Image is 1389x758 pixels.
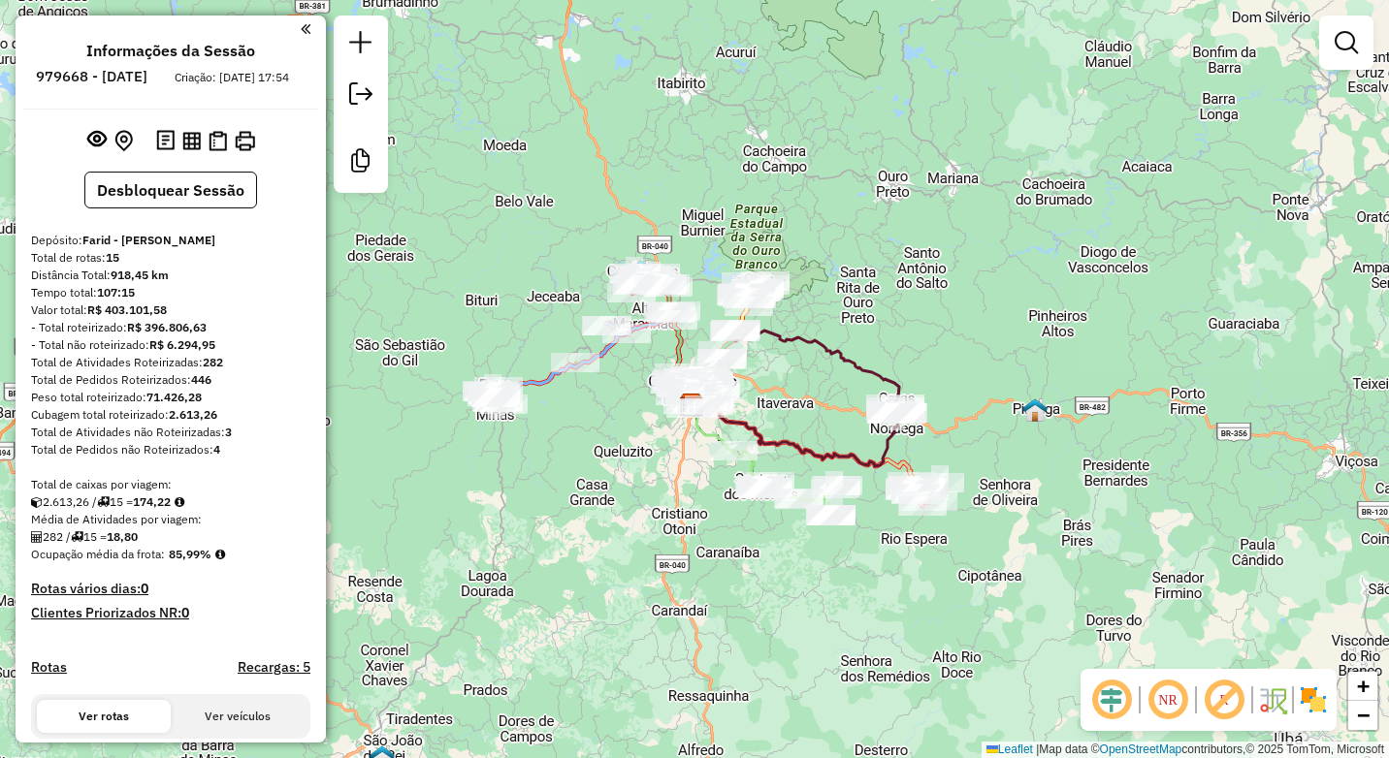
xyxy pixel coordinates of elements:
[613,275,662,295] div: Atividade não roteirizada - MARIA GORETE
[31,249,310,267] div: Total de rotas:
[86,42,255,60] h4: Informações da Sessão
[71,531,83,543] i: Total de rotas
[31,581,310,597] h4: Rotas vários dias:
[31,301,310,319] div: Valor total:
[1348,701,1377,730] a: Zoom out
[84,172,257,208] button: Desbloquear Sessão
[97,285,135,300] strong: 107:15
[469,384,518,403] div: Atividade não roteirizada - SUPERMERCADO OLIVEIR
[301,17,310,40] a: Clique aqui para minimizar o painel
[31,493,310,511] div: 2.613,26 / 15 =
[203,355,223,369] strong: 282
[341,142,380,185] a: Criar modelo
[169,547,211,561] strong: 85,99%
[341,23,380,67] a: Nova sessão e pesquisa
[149,337,215,352] strong: R$ 6.294,95
[167,69,297,86] div: Criação: [DATE] 17:54
[31,319,310,336] div: - Total roteirizado:
[127,320,207,334] strong: R$ 396.806,63
[1145,677,1191,723] span: Ocultar NR
[679,393,704,418] img: Farid - Conselheiro Lafaiete
[82,233,215,247] strong: Farid - [PERSON_NAME]
[982,742,1389,758] div: Map data © contributors,© 2025 TomTom, Microsoft
[205,127,231,155] button: Visualizar Romaneio
[238,659,310,676] h4: Recargas: 5
[31,406,310,424] div: Cubagem total roteirizado:
[152,126,178,156] button: Logs desbloquear sessão
[83,125,111,156] button: Exibir sessão original
[1357,703,1370,727] span: −
[31,284,310,301] div: Tempo total:
[31,267,310,284] div: Distância Total:
[1022,397,1048,423] img: RESIDENTE PIRANGA
[31,511,310,528] div: Média de Atividades por viagem:
[107,529,138,544] strong: 18,80
[1348,672,1377,701] a: Zoom in
[1257,684,1288,715] img: Fluxo de ruas
[111,268,169,282] strong: 918,45 km
[175,496,184,508] i: Meta Caixas/viagem: 1,00 Diferença: 173,22
[146,390,202,404] strong: 71.426,28
[1357,674,1370,698] span: +
[37,700,171,733] button: Ver rotas
[31,371,310,389] div: Total de Pedidos Roteirizados:
[36,68,147,85] h6: 979668 - [DATE]
[178,127,205,153] button: Visualizar relatório de Roteirização
[87,302,167,317] strong: R$ 403.101,58
[31,389,310,406] div: Peso total roteirizado:
[31,441,310,458] div: Total de Pedidos não Roteirizados:
[213,442,220,457] strong: 4
[31,528,310,546] div: 282 / 15 =
[986,742,1033,756] a: Leaflet
[1100,742,1182,756] a: OpenStreetMap
[181,604,189,621] strong: 0
[225,425,232,439] strong: 3
[215,549,225,560] em: Média calculada utilizando a maior ocupação (%Peso ou %Cubagem) de cada rota da sessão. Rotas cro...
[341,75,380,118] a: Exportar sessão
[31,336,310,354] div: - Total não roteirizado:
[1036,742,1039,756] span: |
[31,476,310,493] div: Total de caixas por viagem:
[191,372,211,387] strong: 446
[111,126,137,156] button: Centralizar mapa no depósito ou ponto de apoio
[31,531,43,543] i: Total de Atividades
[31,354,310,371] div: Total de Atividades Roteirizadas:
[133,494,171,509] strong: 174,22
[231,127,259,155] button: Imprimir Rotas
[1327,23,1366,62] a: Exibir filtros
[106,250,119,265] strong: 15
[1298,684,1329,715] img: Exibir/Ocultar setores
[31,232,310,249] div: Depósito:
[141,580,148,597] strong: 0
[171,700,305,733] button: Ver veículos
[1201,677,1247,723] span: Exibir rótulo
[31,496,43,508] i: Cubagem total roteirizado
[471,388,520,407] div: Atividade não roteirizada - SUPERMERCADO RODRIGU
[31,659,67,676] a: Rotas
[31,605,310,621] h4: Clientes Priorizados NR:
[169,407,217,422] strong: 2.613,26
[31,547,165,561] span: Ocupação média da frota:
[97,496,110,508] i: Total de rotas
[1088,677,1135,723] span: Ocultar deslocamento
[31,424,310,441] div: Total de Atividades não Roteirizadas:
